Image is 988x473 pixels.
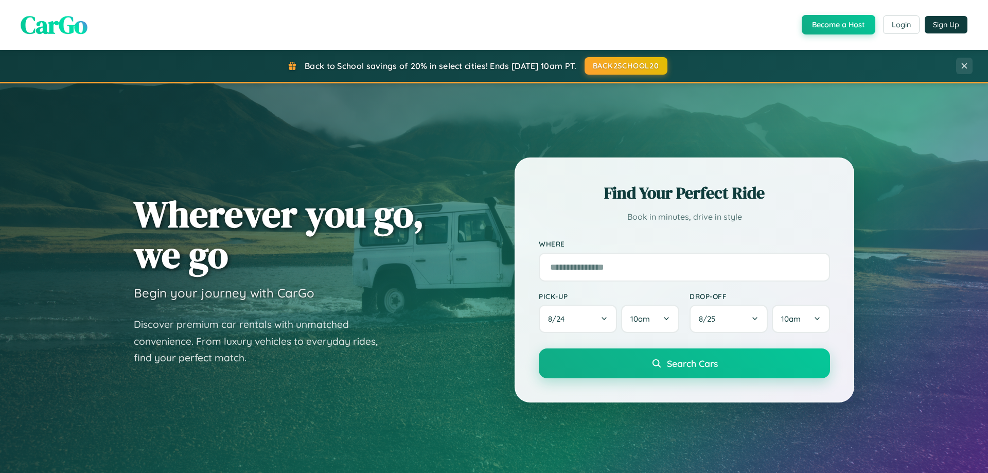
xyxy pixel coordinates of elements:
span: CarGo [21,8,87,42]
h1: Wherever you go, we go [134,194,424,275]
button: 8/24 [539,305,617,333]
button: Search Cars [539,348,830,378]
button: Sign Up [925,16,967,33]
span: 10am [630,314,650,324]
label: Where [539,240,830,249]
button: Login [883,15,920,34]
label: Pick-up [539,292,679,301]
p: Discover premium car rentals with unmatched convenience. From luxury vehicles to everyday rides, ... [134,316,391,366]
span: 10am [781,314,801,324]
span: 8 / 25 [699,314,720,324]
span: Search Cars [667,358,718,369]
span: 8 / 24 [548,314,570,324]
button: 10am [772,305,830,333]
h3: Begin your journey with CarGo [134,285,314,301]
button: BACK2SCHOOL20 [585,57,667,75]
button: 8/25 [690,305,768,333]
label: Drop-off [690,292,830,301]
p: Book in minutes, drive in style [539,209,830,224]
button: 10am [621,305,679,333]
h2: Find Your Perfect Ride [539,182,830,204]
span: Back to School savings of 20% in select cities! Ends [DATE] 10am PT. [305,61,576,71]
button: Become a Host [802,15,875,34]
